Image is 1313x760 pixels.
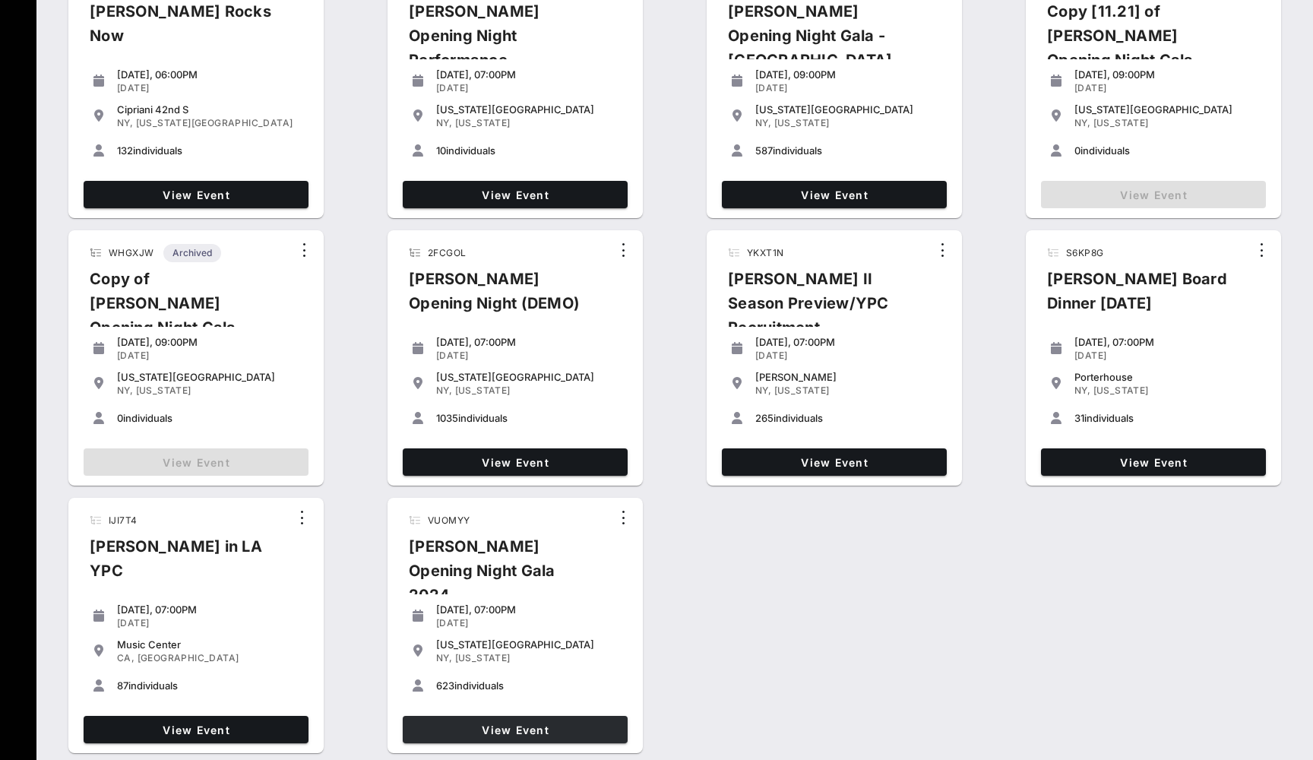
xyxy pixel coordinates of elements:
div: [PERSON_NAME] Opening Night Gala 2024 [397,534,611,619]
div: [DATE], 07:00PM [117,603,302,616]
span: 265 [755,412,774,424]
a: View Event [1041,448,1266,476]
span: [US_STATE] [136,385,191,396]
div: [DATE], 06:00PM [117,68,302,81]
div: individuals [436,679,622,692]
span: 10 [436,144,446,157]
div: [DATE] [755,82,941,94]
span: View Event [409,188,622,201]
span: 2FCGOL [428,247,466,258]
span: 623 [436,679,454,692]
span: NY, [436,117,452,128]
span: VUOMYY [428,515,470,526]
span: [US_STATE] [455,385,511,396]
span: CA, [117,652,134,663]
span: WHGXJW [109,247,153,258]
div: [PERSON_NAME] II Season Preview/YPC Recruitment [716,267,930,352]
div: [US_STATE][GEOGRAPHIC_DATA] [117,371,302,383]
a: View Event [84,181,308,208]
div: [DATE] [1074,350,1260,362]
div: Music Center [117,638,302,651]
div: individuals [1074,144,1260,157]
span: NY, [117,385,133,396]
span: NY, [755,117,771,128]
a: View Event [84,716,308,743]
span: NY, [1074,117,1090,128]
span: View Event [90,724,302,736]
div: [DATE] [436,617,622,629]
span: [US_STATE] [455,652,511,663]
div: [DATE], 09:00PM [117,336,302,348]
div: [DATE] [755,350,941,362]
span: 0 [1074,144,1080,157]
span: NY, [1074,385,1090,396]
span: NY, [436,652,452,663]
div: individuals [755,412,941,424]
div: [PERSON_NAME] Board Dinner [DATE] [1035,267,1249,328]
a: View Event [722,448,947,476]
span: [US_STATE] [774,117,830,128]
div: [DATE], 09:00PM [1074,68,1260,81]
div: [PERSON_NAME] Opening Night (DEMO) [397,267,611,328]
div: [DATE], 07:00PM [436,603,622,616]
span: Archived [172,244,212,262]
a: View Event [403,181,628,208]
span: 132 [117,144,133,157]
div: [DATE] [117,350,302,362]
div: [PERSON_NAME] in LA YPC [78,534,289,595]
div: [PERSON_NAME] [755,371,941,383]
span: View Event [728,188,941,201]
span: 31 [1074,412,1084,424]
span: View Event [1047,456,1260,469]
span: 1035 [436,412,458,424]
div: [DATE], 07:00PM [436,336,622,348]
div: [DATE] [1074,82,1260,94]
span: [US_STATE] [1093,385,1149,396]
div: individuals [117,144,302,157]
div: [US_STATE][GEOGRAPHIC_DATA] [436,638,622,651]
span: 87 [117,679,128,692]
span: NY, [755,385,771,396]
span: [GEOGRAPHIC_DATA] [138,652,239,663]
span: NY, [117,117,133,128]
div: Cipriani 42nd S [117,103,302,116]
span: YKXT1N [747,247,783,258]
a: View Event [403,716,628,743]
span: 0 [117,412,123,424]
div: individuals [117,412,302,424]
a: View Event [722,181,947,208]
div: [US_STATE][GEOGRAPHIC_DATA] [755,103,941,116]
span: [US_STATE] [1093,117,1149,128]
span: IJI7T4 [109,515,137,526]
div: individuals [117,679,302,692]
div: [DATE], 09:00PM [755,68,941,81]
span: View Event [90,188,302,201]
div: individuals [436,144,622,157]
div: individuals [755,144,941,157]
span: View Event [728,456,941,469]
div: [US_STATE][GEOGRAPHIC_DATA] [436,371,622,383]
div: [US_STATE][GEOGRAPHIC_DATA] [1074,103,1260,116]
div: [DATE] [117,617,302,629]
div: [DATE] [436,82,622,94]
a: View Event [403,448,628,476]
span: NY, [436,385,452,396]
div: [DATE] [436,350,622,362]
div: [DATE] [117,82,302,94]
span: [US_STATE] [455,117,511,128]
div: [DATE], 07:00PM [755,336,941,348]
span: S6KP8G [1066,247,1103,258]
div: [DATE], 07:00PM [1074,336,1260,348]
div: Copy of [PERSON_NAME] Opening Night Gala - Ziegfeld [78,267,292,376]
div: individuals [1074,412,1260,424]
span: 587 [755,144,773,157]
div: Porterhouse [1074,371,1260,383]
div: individuals [436,412,622,424]
span: [US_STATE] [774,385,830,396]
span: [US_STATE][GEOGRAPHIC_DATA] [136,117,293,128]
span: View Event [409,724,622,736]
div: [DATE], 07:00PM [436,68,622,81]
span: View Event [409,456,622,469]
div: [US_STATE][GEOGRAPHIC_DATA] [436,103,622,116]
